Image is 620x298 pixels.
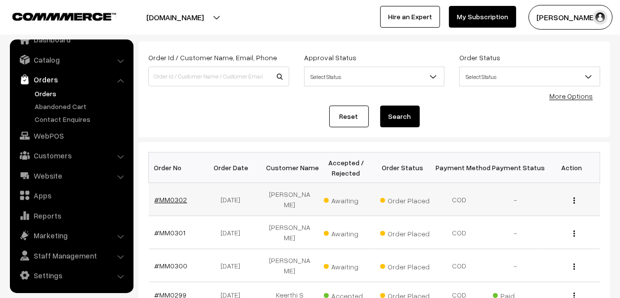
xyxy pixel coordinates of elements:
[431,249,487,282] td: COD
[380,6,440,28] a: Hire an Expert
[324,259,373,272] span: Awaiting
[12,71,130,88] a: Orders
[148,52,277,63] label: Order Id / Customer Name, Email, Phone
[304,67,445,86] span: Select Status
[205,183,262,216] td: [DATE]
[459,52,500,63] label: Order Status
[12,247,130,264] a: Staff Management
[487,183,543,216] td: -
[12,147,130,164] a: Customers
[12,31,130,48] a: Dashboard
[32,88,130,99] a: Orders
[155,195,187,204] a: #MM0302
[459,67,600,86] span: Select Status
[12,127,130,145] a: WebPOS
[324,226,373,239] span: Awaiting
[262,152,318,183] th: Customer Name
[529,5,613,30] button: [PERSON_NAME]…
[487,216,543,249] td: -
[155,261,188,270] a: #MM0300
[12,266,130,284] a: Settings
[304,52,356,63] label: Approval Status
[205,249,262,282] td: [DATE]
[374,152,431,183] th: Order Status
[380,106,420,127] button: Search
[262,183,318,216] td: [PERSON_NAME]
[262,216,318,249] td: [PERSON_NAME]
[32,114,130,124] a: Contact Enquires
[324,193,373,206] span: Awaiting
[460,68,600,85] span: Select Status
[12,186,130,204] a: Apps
[12,226,130,244] a: Marketing
[155,228,186,237] a: #MM0301
[487,152,543,183] th: Payment Status
[32,101,130,112] a: Abandoned Cart
[543,152,600,183] th: Action
[148,67,289,86] input: Order Id / Customer Name / Customer Email / Customer Phone
[205,216,262,249] td: [DATE]
[380,226,430,239] span: Order Placed
[329,106,369,127] a: Reset
[205,152,262,183] th: Order Date
[449,6,516,28] a: My Subscription
[305,68,444,85] span: Select Status
[12,207,130,224] a: Reports
[380,259,430,272] span: Order Placed
[380,193,430,206] span: Order Placed
[12,13,116,20] img: COMMMERCE
[12,167,130,185] a: Website
[149,152,205,183] th: Order No
[112,5,238,30] button: [DOMAIN_NAME]
[574,197,575,204] img: Menu
[12,10,99,22] a: COMMMERCE
[318,152,374,183] th: Accepted / Rejected
[574,263,575,270] img: Menu
[549,92,593,100] a: More Options
[431,183,487,216] td: COD
[593,10,608,25] img: user
[431,216,487,249] td: COD
[262,249,318,282] td: [PERSON_NAME]
[574,230,575,237] img: Menu
[487,249,543,282] td: -
[12,51,130,69] a: Catalog
[431,152,487,183] th: Payment Method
